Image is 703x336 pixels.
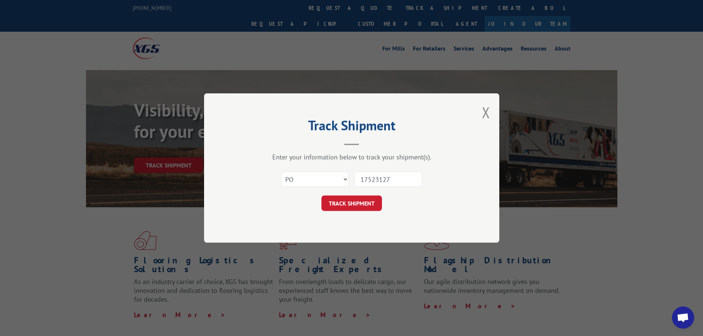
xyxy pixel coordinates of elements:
h2: Track Shipment [241,120,462,134]
div: Enter your information below to track your shipment(s). [241,153,462,161]
input: Number(s) [354,172,422,187]
div: Open chat [672,306,694,329]
button: TRACK SHIPMENT [321,195,382,211]
button: Close modal [482,103,490,122]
